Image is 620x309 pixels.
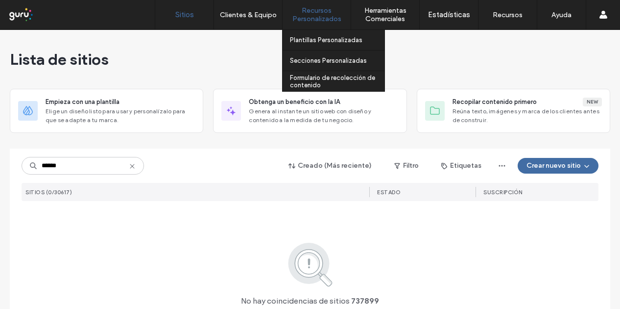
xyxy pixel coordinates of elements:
label: Estadísticas [428,10,470,19]
div: New [583,98,602,106]
span: Suscripción [483,189,523,196]
span: Empieza con una plantilla [46,97,119,107]
div: Recopilar contenido primeroNewReúna texto, imágenes y marca de los clientes antes de construir. [417,89,610,133]
div: Obtenga un beneficio con la IAGenera al instante un sitio web con diseño y contenido a la medida ... [213,89,406,133]
span: ESTADO [377,189,401,196]
label: Recursos Personalizados [283,6,351,23]
span: SITIOS (0/30617) [25,189,72,196]
label: Secciones Personalizadas [290,57,367,64]
img: search.svg [275,241,346,288]
label: Sitios [175,10,194,19]
label: Herramientas Comerciales [351,6,419,23]
span: Reúna texto, imágenes y marca de los clientes antes de construir. [453,107,602,125]
button: Filtro [384,158,429,174]
button: Etiquetas [432,158,490,174]
a: Plantillas Personalizadas [290,30,384,50]
a: Secciones Personalizadas [290,51,384,71]
span: Obtenga un beneficio con la IA [249,97,340,107]
a: Formulario de recolección de contenido [290,71,384,91]
span: No hay coincidencias de sitios [241,296,350,307]
label: Plantillas Personalizadas [290,36,362,44]
span: 737899 [351,296,379,307]
span: Elige un diseño listo para usar y personalízalo para que se adapte a tu marca. [46,107,195,125]
span: Lista de sitios [10,50,109,69]
label: Clientes & Equipo [220,11,277,19]
span: Recopilar contenido primero [453,97,537,107]
label: Formulario de recolección de contenido [290,74,384,89]
button: Crear nuevo sitio [518,158,598,174]
span: Genera al instante un sitio web con diseño y contenido a la medida de tu negocio. [249,107,398,125]
button: Creado (Más reciente) [280,158,381,174]
label: Ayuda [551,11,572,19]
span: Ayuda [21,7,48,16]
label: Recursos [493,11,523,19]
div: Empieza con una plantillaElige un diseño listo para usar y personalízalo para que se adapte a tu ... [10,89,203,133]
